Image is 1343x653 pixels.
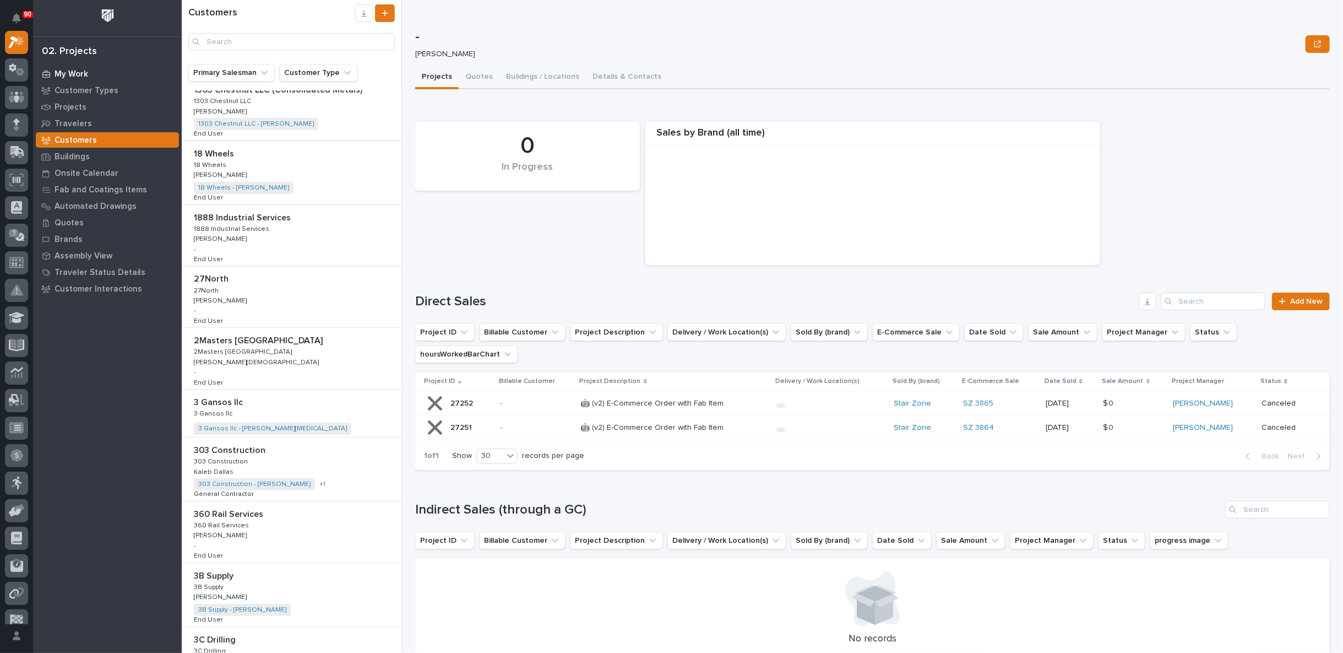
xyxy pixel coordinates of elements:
button: Date Sold [964,323,1024,341]
p: General Contractor [194,488,256,498]
p: 1 of 1 [415,442,448,469]
button: Billable Customer [479,532,566,549]
div: 0 [434,132,621,160]
button: Billable Customer [479,323,566,341]
p: 3B Supply [194,569,236,581]
p: 27North [194,285,221,295]
p: Traveler Status Details [55,268,145,278]
a: Projects [33,99,182,115]
span: + 1 [319,481,325,488]
p: - [194,369,196,376]
p: End User [194,550,225,560]
p: 27252 [450,397,475,408]
p: Billable Customer [499,375,555,387]
a: Quotes [33,214,182,231]
p: 90 [24,10,31,18]
div: 02. Projects [42,46,97,58]
span: Add New [1290,298,1323,305]
button: Status [1190,323,1237,341]
a: 18 Wheels18 Wheels 18 Wheels18 Wheels [PERSON_NAME][PERSON_NAME] 18 Wheels - [PERSON_NAME] End Us... [182,141,401,205]
div: Sales by Brand (all time) [645,127,1100,145]
p: 303 Construction [194,443,268,456]
a: Stair Zone [894,423,931,433]
p: 303 Construction [194,456,250,466]
p: Kaleb Dallas [194,466,236,476]
p: My Work [55,69,88,79]
h1: Direct Sales [415,294,1134,310]
button: Project Description [570,532,663,549]
input: Search [188,33,395,51]
p: Status [1260,375,1281,387]
p: records per page [522,451,584,461]
a: Customer Types [33,82,182,99]
a: Customers [33,132,182,148]
a: 3B Supply3B Supply 3B Supply3B Supply [PERSON_NAME][PERSON_NAME] 3B Supply - [PERSON_NAME] End Us... [182,563,401,627]
p: [PERSON_NAME] [194,233,249,243]
p: 🤖 (v2) E-Commerce Order with Fab Item [581,421,726,433]
a: Automated Drawings [33,198,182,214]
p: Brands [55,235,83,245]
p: 3C Drilling [194,633,238,645]
a: Fab and Coatings Items [33,181,182,198]
a: 3 Gansos llc - [PERSON_NAME][MEDICAL_DATA] [198,425,347,433]
a: 3B Supply - [PERSON_NAME] [198,606,286,614]
button: Project ID [415,532,475,549]
p: End User [194,253,225,263]
p: Project Manager [1172,375,1224,387]
p: 3B Supply [194,581,226,591]
p: 18 Wheels [194,159,229,169]
p: Project Description [580,375,641,387]
span: Back [1255,451,1279,461]
a: 360 Rail Services360 Rail Services 360 Rail Services360 Rail Services [PERSON_NAME][PERSON_NAME] ... [182,501,401,563]
p: 1888 Industrial Services [194,211,293,223]
p: Sold By (brand) [893,375,940,387]
button: Status [1098,532,1145,549]
a: 303 Construction303 Construction 303 Construction303 Construction Kaleb DallasKaleb Dallas 303 Co... [182,438,401,501]
p: Automated Drawings [55,202,137,212]
a: Add New [1272,293,1330,310]
h1: Indirect Sales (through a GC) [415,502,1221,518]
button: Back [1237,451,1283,461]
a: [PERSON_NAME] [1173,423,1233,433]
p: 3 Gansos llc [194,395,245,408]
p: End User [194,377,225,387]
p: Canceled [1262,423,1312,433]
p: 27North [194,272,231,284]
p: Quotes [55,218,84,228]
button: E-Commerce Sale [872,323,960,341]
button: Project Manager [1102,323,1186,341]
button: Project Manager [1010,532,1094,549]
a: 2Masters [GEOGRAPHIC_DATA]2Masters [GEOGRAPHIC_DATA] 2Masters [GEOGRAPHIC_DATA]2Masters [GEOGRAPH... [182,328,401,390]
p: No records [428,633,1317,645]
p: Projects [55,102,86,112]
a: Stair Zone [894,399,931,408]
p: [PERSON_NAME] [415,50,1297,59]
button: Projects [415,66,459,89]
a: Buildings [33,148,182,165]
a: Assembly View [33,247,182,264]
a: SZ 3864 [963,423,994,433]
button: Notifications [5,7,28,30]
span: Next [1287,451,1312,461]
tr: 2725127251 - 🤖 (v2) E-Commerce Order with Fab Item🤖 (v2) E-Commerce Order with Fab Item Stair Zon... [415,415,1330,440]
p: 360 Rail Services [194,520,251,530]
button: hoursWorkedBarChart [415,346,518,363]
p: [PERSON_NAME] [194,530,249,539]
p: End User [194,128,225,138]
p: Buildings [55,152,90,162]
p: [PERSON_NAME] [194,106,249,116]
button: Next [1283,451,1330,461]
p: 2Masters [GEOGRAPHIC_DATA] [194,346,294,356]
p: - [194,246,196,253]
p: Canceled [1262,399,1312,408]
button: Quotes [459,66,499,89]
div: Search [1225,501,1330,519]
p: 1888 Industrial Services [194,223,271,233]
p: Project ID [424,375,455,387]
p: [PERSON_NAME][DEMOGRAPHIC_DATA] [194,357,321,366]
p: Fab and Coatings Items [55,185,147,195]
a: - [500,423,502,433]
p: Customers [55,136,97,145]
p: $ 0 [1103,397,1116,408]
